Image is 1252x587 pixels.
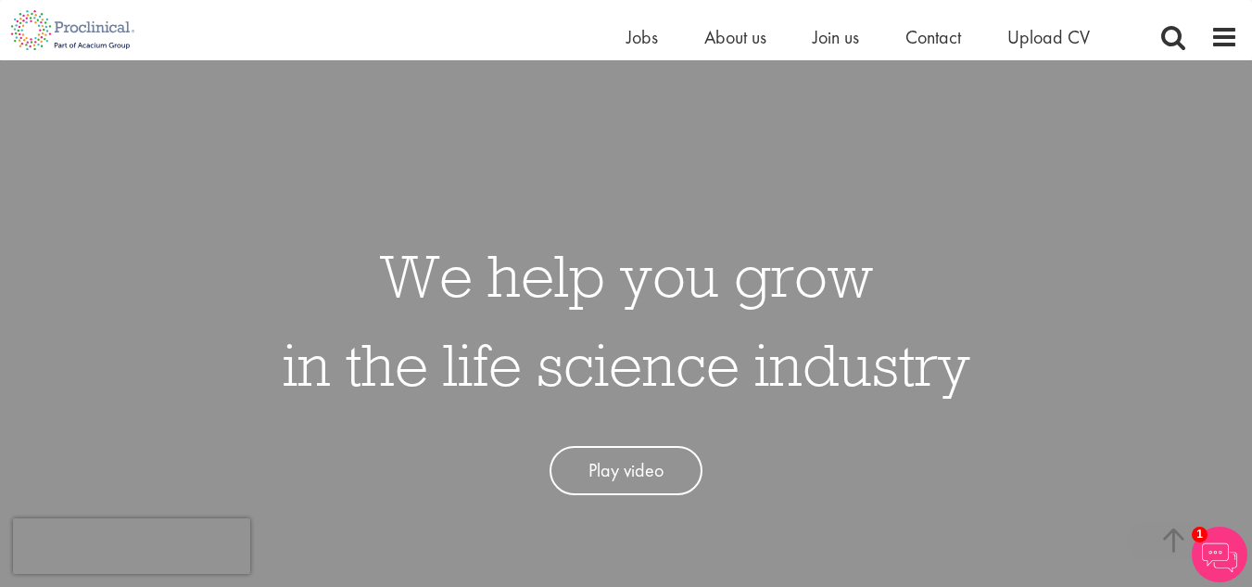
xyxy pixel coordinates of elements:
img: Chatbot [1192,527,1247,582]
a: Contact [905,25,961,49]
a: About us [704,25,766,49]
a: Play video [550,446,702,495]
a: Jobs [626,25,658,49]
span: 1 [1192,527,1208,542]
a: Upload CV [1007,25,1090,49]
h1: We help you grow in the life science industry [283,231,970,409]
a: Join us [813,25,859,49]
